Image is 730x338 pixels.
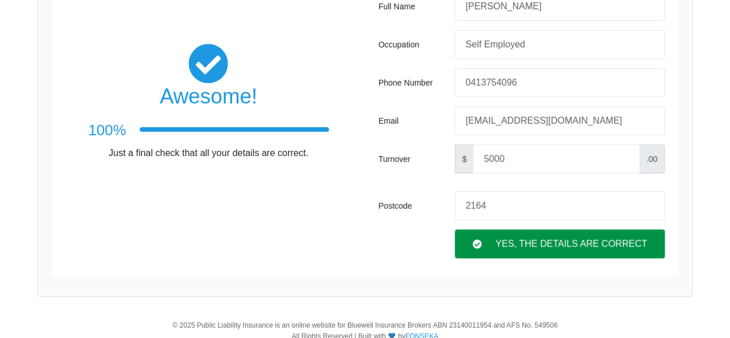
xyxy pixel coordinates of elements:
div: Postcode [379,191,450,220]
div: Occupation [379,30,450,59]
div: Turnover [379,144,450,173]
input: Your phone number, eg: +61xxxxxxxxxx / 0xxxxxxxxx [455,68,665,97]
input: Your turnover [473,144,639,173]
div: Yes, The Details are correct [455,229,665,258]
span: $ [455,144,474,173]
input: Your postcode [455,191,665,220]
h3: 100% [88,120,126,141]
p: Just a final check that all your details are correct. [88,147,329,159]
h2: Awesome! [88,84,329,109]
span: .00 [639,144,665,173]
div: Phone Number [379,68,450,97]
input: Your occupation [455,30,665,59]
div: Email [379,106,450,135]
input: Your email [455,106,665,135]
